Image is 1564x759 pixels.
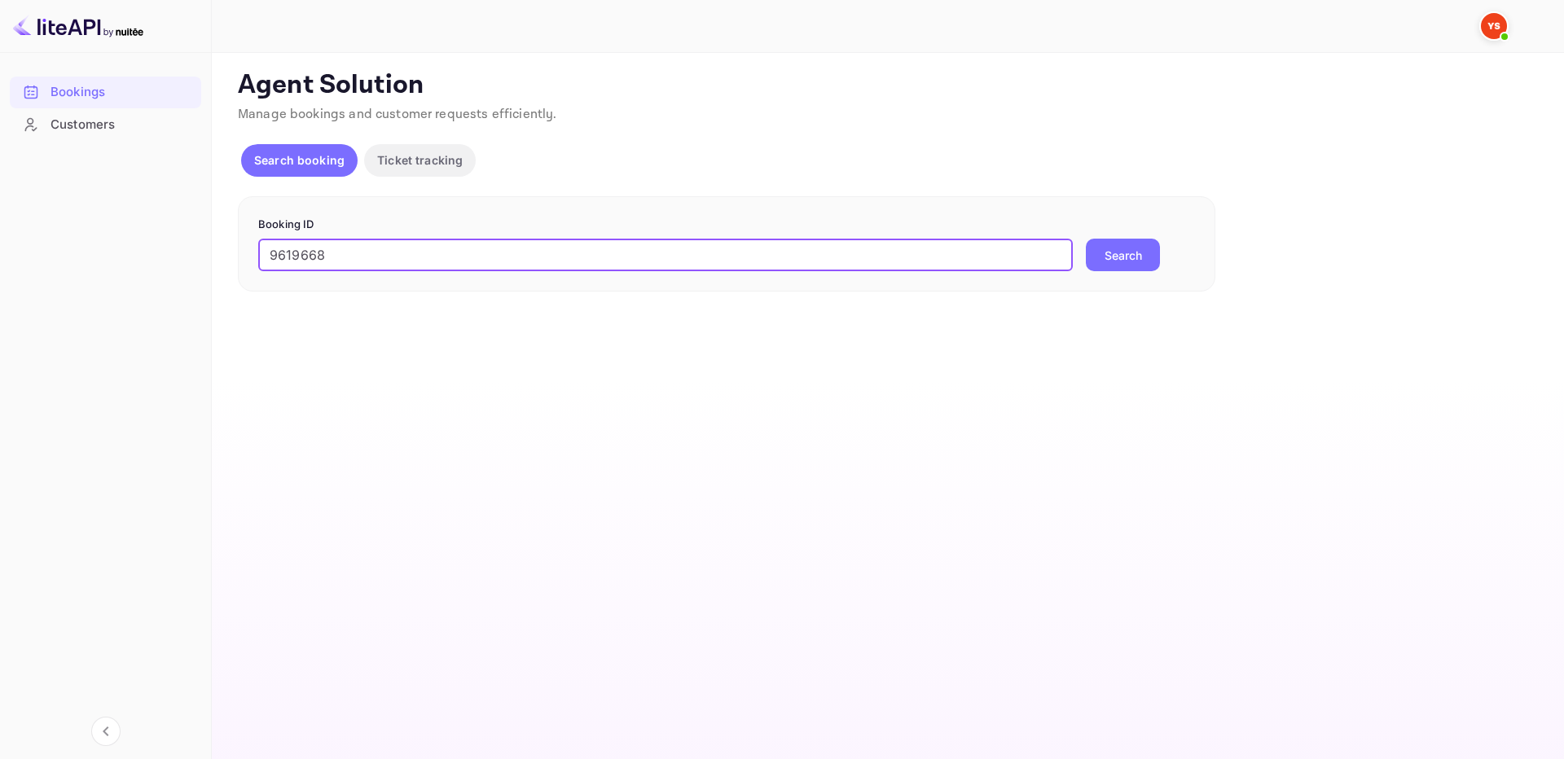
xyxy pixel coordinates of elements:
a: Customers [10,109,201,139]
img: LiteAPI logo [13,13,143,39]
div: Customers [51,116,193,134]
a: Bookings [10,77,201,107]
input: Enter Booking ID (e.g., 63782194) [258,239,1073,271]
div: Bookings [51,83,193,102]
span: Manage bookings and customer requests efficiently. [238,106,557,123]
button: Collapse navigation [91,717,121,746]
img: Yandex Support [1481,13,1507,39]
p: Ticket tracking [377,151,463,169]
p: Search booking [254,151,345,169]
button: Search [1086,239,1160,271]
p: Booking ID [258,217,1195,233]
p: Agent Solution [238,69,1535,102]
div: Bookings [10,77,201,108]
div: Customers [10,109,201,141]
